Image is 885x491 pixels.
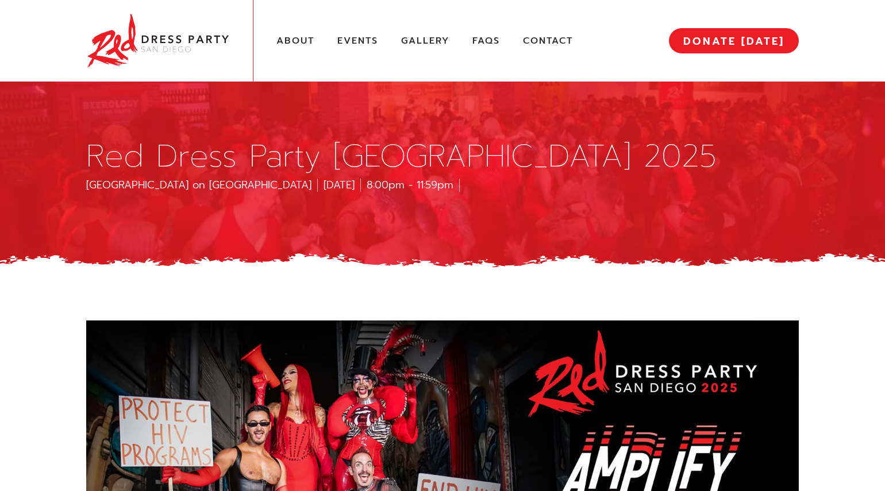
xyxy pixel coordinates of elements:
[337,35,378,47] a: Events
[472,35,500,47] a: FAQs
[86,141,717,172] h1: Red Dress Party [GEOGRAPHIC_DATA] 2025
[367,179,460,192] div: 8:00pm - 11:59pm
[276,35,314,47] a: About
[523,35,573,47] a: Contact
[324,179,361,192] div: [DATE]
[669,28,799,53] a: DONATE [DATE]
[86,11,230,70] img: Red Dress Party San Diego
[86,179,318,192] div: [GEOGRAPHIC_DATA] on [GEOGRAPHIC_DATA]
[401,35,449,47] a: Gallery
